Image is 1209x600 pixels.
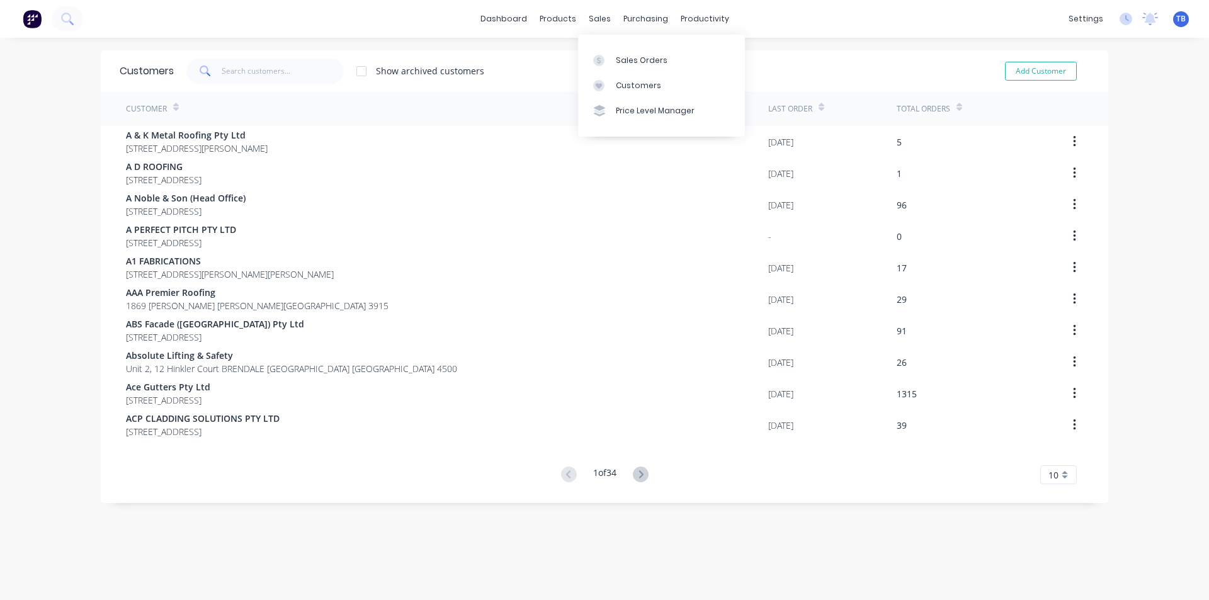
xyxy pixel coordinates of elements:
div: 17 [897,261,907,275]
div: - [768,230,771,243]
span: [STREET_ADDRESS] [126,393,210,407]
div: [DATE] [768,356,793,369]
div: 1 [897,167,902,180]
a: Price Level Manager [578,98,745,123]
div: [DATE] [768,198,793,212]
span: Ace Gutters Pty Ltd [126,380,210,393]
span: 1869 [PERSON_NAME] [PERSON_NAME][GEOGRAPHIC_DATA] 3915 [126,299,389,312]
span: A D ROOFING [126,160,201,173]
div: sales [582,9,617,28]
a: dashboard [474,9,533,28]
span: [STREET_ADDRESS] [126,173,201,186]
div: [DATE] [768,293,793,306]
div: Show archived customers [376,64,484,77]
span: [STREET_ADDRESS] [126,205,246,218]
span: A & K Metal Roofing Pty Ltd [126,128,268,142]
div: [DATE] [768,167,793,180]
div: 1315 [897,387,917,400]
div: 29 [897,293,907,306]
button: Add Customer [1005,62,1077,81]
div: Customer [126,103,167,115]
div: 91 [897,324,907,337]
img: Factory [23,9,42,28]
div: 0 [897,230,902,243]
span: A1 FABRICATIONS [126,254,334,268]
div: [DATE] [768,387,793,400]
span: [STREET_ADDRESS] [126,236,236,249]
div: Customers [616,80,661,91]
div: 26 [897,356,907,369]
div: Total Orders [897,103,950,115]
div: purchasing [617,9,674,28]
div: products [533,9,582,28]
span: [STREET_ADDRESS] [126,331,304,344]
div: 96 [897,198,907,212]
div: 39 [897,419,907,432]
input: Search customers... [222,59,344,84]
div: 1 of 34 [593,466,616,484]
span: TB [1176,13,1186,25]
span: 10 [1048,468,1059,482]
div: [DATE] [768,324,793,337]
span: A PERFECT PITCH PTY LTD [126,223,236,236]
div: [DATE] [768,419,793,432]
span: [STREET_ADDRESS][PERSON_NAME] [126,142,268,155]
div: [DATE] [768,135,793,149]
div: productivity [674,9,735,28]
a: Customers [578,73,745,98]
a: Sales Orders [578,47,745,72]
span: ABS Facade ([GEOGRAPHIC_DATA]) Pty Ltd [126,317,304,331]
div: Price Level Manager [616,105,695,116]
div: Last Order [768,103,812,115]
span: A Noble & Son (Head Office) [126,191,246,205]
div: Customers [120,64,174,79]
div: settings [1062,9,1110,28]
span: [STREET_ADDRESS][PERSON_NAME][PERSON_NAME] [126,268,334,281]
div: [DATE] [768,261,793,275]
div: 5 [897,135,902,149]
span: Unit 2, 12 Hinkler Court BRENDALE [GEOGRAPHIC_DATA] [GEOGRAPHIC_DATA] 4500 [126,362,457,375]
span: ACP CLADDING SOLUTIONS PTY LTD [126,412,280,425]
span: AAA Premier Roofing [126,286,389,299]
span: Absolute Lifting & Safety [126,349,457,362]
div: Sales Orders [616,55,667,66]
span: [STREET_ADDRESS] [126,425,280,438]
